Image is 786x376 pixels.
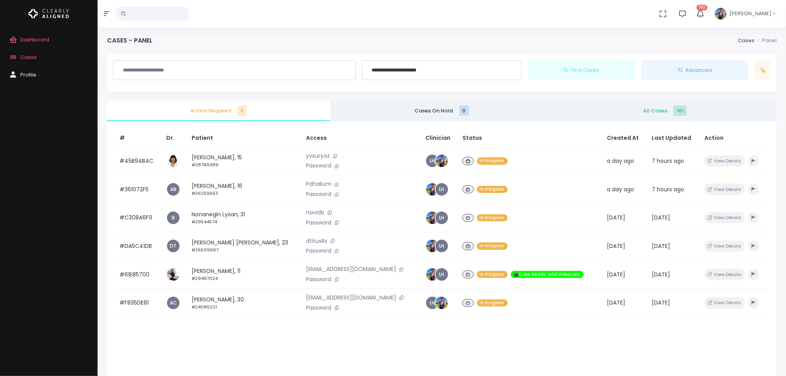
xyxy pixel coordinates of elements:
[704,241,745,252] button: View Details
[306,265,416,274] p: [EMAIL_ADDRESS][DOMAIN_NAME]
[704,212,745,223] button: View Details
[641,60,748,80] button: Advanced
[704,184,745,195] button: View Details
[652,299,670,307] span: [DATE]
[301,129,421,147] th: Access
[187,129,301,147] th: Patient
[607,185,635,193] span: a day ago
[729,10,772,18] span: [PERSON_NAME]
[603,129,647,147] th: Created At
[115,129,162,147] th: #
[115,175,162,204] td: #361072F5
[306,208,416,217] p: navidb
[20,53,37,61] span: Cases
[187,175,301,204] td: [PERSON_NAME], 16
[306,219,416,227] p: Password
[187,260,301,289] td: [PERSON_NAME], 11
[607,299,626,307] span: [DATE]
[652,185,684,193] span: 7 hours ago
[426,155,439,167] span: LH
[607,214,626,221] span: [DATE]
[700,129,769,147] th: Action
[738,37,754,44] a: Cases
[436,240,448,252] a: LH
[426,297,439,309] a: LH
[306,152,416,160] p: yvsuryaz
[306,275,416,284] p: Password
[187,289,301,317] td: [PERSON_NAME], 30
[652,214,670,221] span: [DATE]
[192,162,219,168] small: #28789389
[192,275,218,282] small: #29497024
[436,183,448,196] a: LH
[511,271,584,278] span: 🎬Case Ready. Add Video Link
[162,129,187,147] th: Dr.
[187,232,301,260] td: [PERSON_NAME] [PERSON_NAME], 23
[652,271,670,278] span: [DATE]
[192,247,219,253] small: #26509667
[607,157,635,165] span: a day ago
[20,36,49,43] span: Dashboard
[704,297,745,308] button: View Details
[436,268,448,281] a: LH
[107,37,153,44] h4: Cases - Panel
[336,107,547,115] span: Cases On Hold
[115,203,162,232] td: #C308A6F9
[167,212,180,224] a: B
[647,129,700,147] th: Last Updated
[306,247,416,255] p: Password
[754,37,777,45] li: Panel
[421,129,458,147] th: Clinician
[714,7,728,21] img: Header Avatar
[459,105,469,116] span: 0
[115,147,162,175] td: #45B94B4C
[697,5,708,11] span: 192
[607,271,626,278] span: [DATE]
[306,180,416,189] p: Pdhalium
[167,297,180,309] a: AC
[477,242,508,250] span: In Progress
[28,5,69,22] img: Logo Horizontal
[560,107,770,115] span: All Cases
[477,299,508,307] span: In Progress
[306,304,416,312] p: Password
[192,190,218,196] small: #26259653
[167,240,180,252] a: DT
[115,260,162,289] td: #61E85700
[306,294,416,302] p: [EMAIL_ADDRESS][DOMAIN_NAME]
[704,269,745,280] button: View Details
[652,157,684,165] span: 7 hours ago
[167,183,180,196] a: AB
[115,232,162,260] td: #DA5C41DB
[704,155,745,167] button: View Details
[20,71,36,78] span: Profile
[187,147,301,175] td: [PERSON_NAME], 15
[113,107,324,115] span: Action Required
[652,242,670,250] span: [DATE]
[477,214,508,222] span: In Progress
[187,203,301,232] td: Nonanegin Lysan, 31
[192,304,217,310] small: #24086221
[477,157,508,165] span: In Progress
[306,237,416,246] p: dtitusRx
[477,186,508,193] span: In Progress
[477,271,508,278] span: In Progress
[192,219,217,225] small: #29544574
[436,212,448,224] a: LH
[237,105,247,116] span: 6
[674,105,687,116] span: 161
[528,60,635,80] button: Find Cases
[607,242,626,250] span: [DATE]
[306,162,416,170] p: Password
[115,289,162,317] td: #F835DE81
